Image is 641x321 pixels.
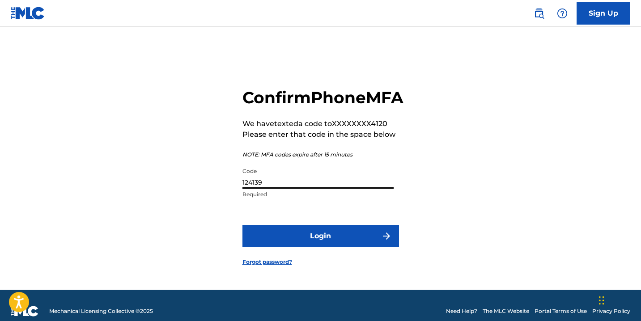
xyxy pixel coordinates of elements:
[446,307,477,315] a: Need Help?
[11,306,38,317] img: logo
[592,307,630,315] a: Privacy Policy
[535,307,587,315] a: Portal Terms of Use
[242,118,403,129] p: We have texted a code to XXXXXXXX4120
[599,287,604,314] div: Drag
[242,151,403,159] p: NOTE: MFA codes expire after 15 minutes
[530,4,548,22] a: Public Search
[596,278,641,321] iframe: Chat Widget
[11,7,45,20] img: MLC Logo
[381,231,392,241] img: f7272a7cc735f4ea7f67.svg
[577,2,630,25] a: Sign Up
[242,129,403,140] p: Please enter that code in the space below
[534,8,544,19] img: search
[49,307,153,315] span: Mechanical Licensing Collective © 2025
[242,190,394,199] p: Required
[557,8,568,19] img: help
[242,225,399,247] button: Login
[483,307,529,315] a: The MLC Website
[242,88,403,108] h2: Confirm Phone MFA
[242,258,292,266] a: Forgot password?
[553,4,571,22] div: Help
